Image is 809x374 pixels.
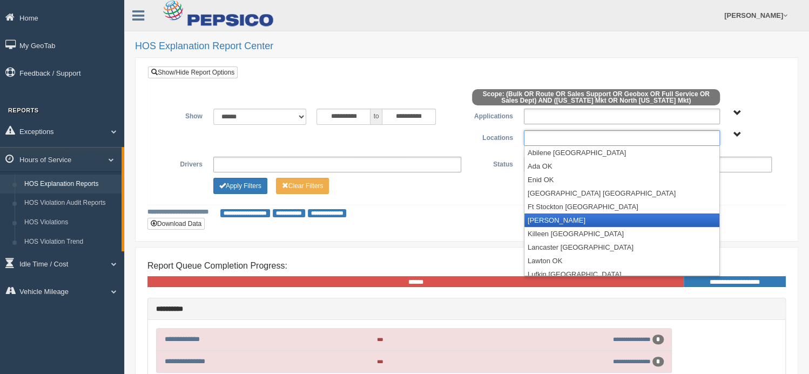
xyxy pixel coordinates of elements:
[148,66,238,78] a: Show/Hide Report Options
[524,254,719,268] li: Lawton OK
[524,213,719,227] li: [PERSON_NAME]
[467,109,518,122] label: Applications
[147,261,786,271] h4: Report Queue Completion Progress:
[213,178,267,194] button: Change Filter Options
[135,41,798,52] h2: HOS Explanation Report Center
[524,268,719,281] li: Lufkin [GEOGRAPHIC_DATA]
[524,186,719,200] li: [GEOGRAPHIC_DATA] [GEOGRAPHIC_DATA]
[524,173,719,186] li: Enid OK
[524,227,719,241] li: Killeen [GEOGRAPHIC_DATA]
[524,146,719,159] li: Abilene [GEOGRAPHIC_DATA]
[19,175,122,194] a: HOS Explanation Reports
[370,109,381,125] span: to
[472,89,720,105] span: Scope: (Bulk OR Route OR Sales Support OR Geobox OR Full Service OR Sales Dept) AND ([US_STATE] M...
[467,157,518,170] label: Status
[147,218,205,230] button: Download Data
[524,241,719,254] li: Lancaster [GEOGRAPHIC_DATA]
[467,130,518,143] label: Locations
[19,193,122,213] a: HOS Violation Audit Reports
[276,178,329,194] button: Change Filter Options
[156,109,208,122] label: Show
[524,200,719,213] li: Ft Stockton [GEOGRAPHIC_DATA]
[19,232,122,252] a: HOS Violation Trend
[156,157,208,170] label: Drivers
[524,159,719,173] li: Ada OK
[19,213,122,232] a: HOS Violations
